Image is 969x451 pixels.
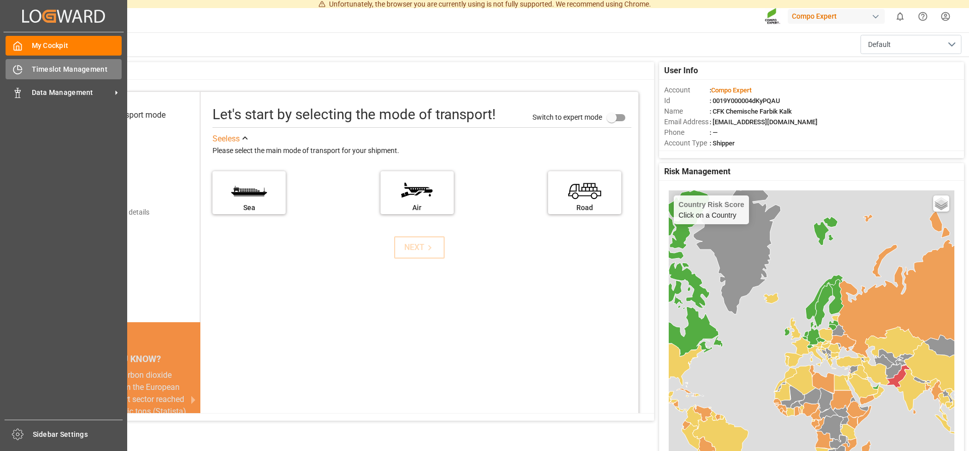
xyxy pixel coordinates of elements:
[933,195,949,212] a: Layers
[218,203,281,213] div: Sea
[55,348,200,369] div: DID YOU KNOW?
[911,5,934,28] button: Help Center
[32,87,112,98] span: Data Management
[664,138,710,148] span: Account Type
[788,9,885,24] div: Compo Expert
[32,40,122,51] span: My Cockpit
[664,85,710,95] span: Account
[710,118,818,126] span: : [EMAIL_ADDRESS][DOMAIN_NAME]
[710,86,751,94] span: :
[404,241,435,254] div: NEXT
[386,203,449,213] div: Air
[67,369,188,418] div: In [DATE], carbon dioxide emissions from the European Union's transport sector reached 982 millio...
[765,8,781,25] img: Screenshot%202023-09-29%20at%2010.02.21.png_1712312052.png
[6,36,122,56] a: My Cockpit
[212,145,631,157] div: Please select the main mode of transport for your shipment.
[553,203,616,213] div: Road
[860,35,961,54] button: open menu
[710,97,780,105] span: : 0019Y000004dKyPQAU
[664,65,698,77] span: User Info
[532,113,602,121] span: Switch to expert mode
[710,108,792,115] span: : CFK Chemische Farbik Kalk
[394,236,445,259] button: NEXT
[212,133,240,145] div: See less
[32,64,122,75] span: Timeslot Management
[710,129,718,136] span: : —
[6,59,122,79] a: Timeslot Management
[212,104,496,125] div: Let's start by selecting the mode of transport!
[186,369,200,430] button: next slide / item
[889,5,911,28] button: show 0 new notifications
[33,429,123,440] span: Sidebar Settings
[710,139,735,147] span: : Shipper
[664,117,710,127] span: Email Address
[664,95,710,106] span: Id
[788,7,889,26] button: Compo Expert
[679,201,744,219] div: Click on a Country
[664,166,730,178] span: Risk Management
[679,201,744,209] h4: Country Risk Score
[664,127,710,138] span: Phone
[868,39,891,50] span: Default
[664,106,710,117] span: Name
[711,86,751,94] span: Compo Expert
